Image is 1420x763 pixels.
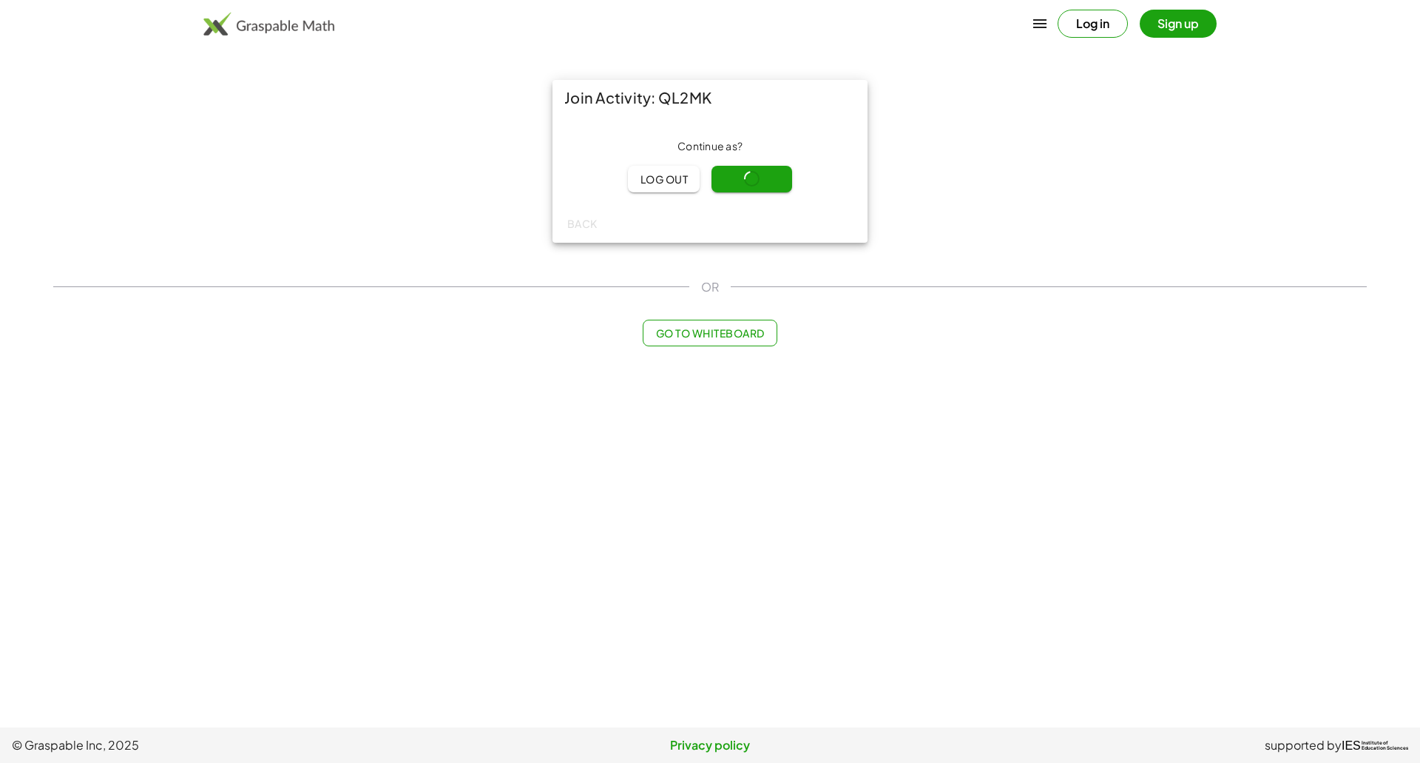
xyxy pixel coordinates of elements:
[477,736,942,754] a: Privacy policy
[628,166,700,192] button: Log out
[643,320,777,346] button: Go to Whiteboard
[701,278,719,296] span: OR
[1058,10,1128,38] button: Log in
[1342,736,1408,754] a: IESInstitute ofEducation Sciences
[640,172,688,186] span: Log out
[564,139,856,154] div: Continue as ?
[1342,739,1361,753] span: IES
[1140,10,1217,38] button: Sign up
[1362,741,1408,751] span: Institute of Education Sciences
[655,326,764,340] span: Go to Whiteboard
[12,736,477,754] span: © Graspable Inc, 2025
[1265,736,1342,754] span: supported by
[552,80,868,115] div: Join Activity: QL2MK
